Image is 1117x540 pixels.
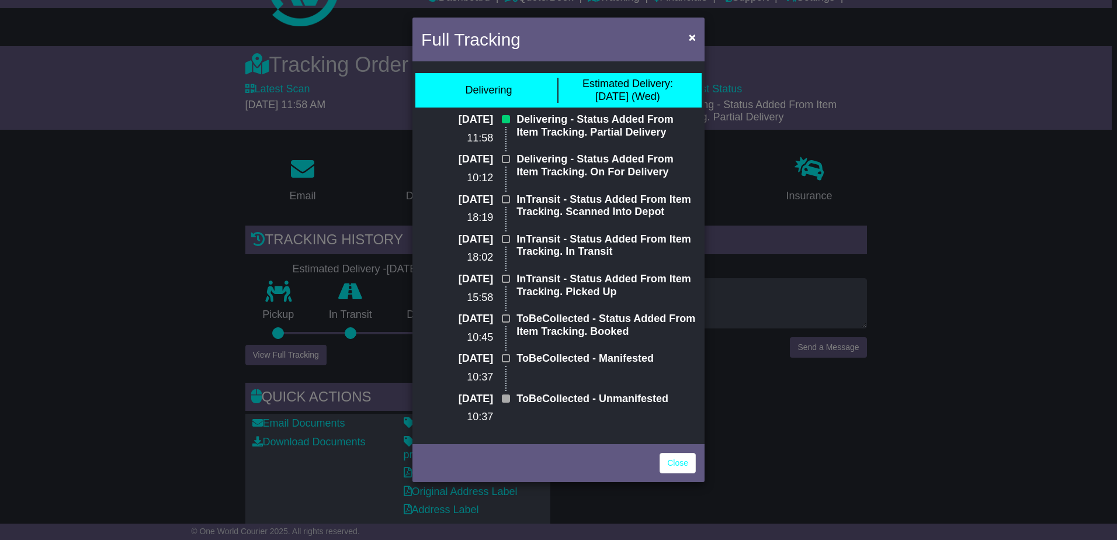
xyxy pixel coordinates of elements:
[660,453,696,473] a: Close
[421,233,493,246] p: [DATE]
[516,393,696,406] p: ToBeCollected - Unmanifested
[689,30,696,44] span: ×
[421,113,493,126] p: [DATE]
[421,251,493,264] p: 18:02
[516,153,696,178] p: Delivering - Status Added From Item Tracking. On For Delivery
[516,113,696,139] p: Delivering - Status Added From Item Tracking. Partial Delivery
[582,78,673,89] span: Estimated Delivery:
[421,313,493,326] p: [DATE]
[582,78,673,103] div: [DATE] (Wed)
[421,371,493,384] p: 10:37
[421,193,493,206] p: [DATE]
[421,352,493,365] p: [DATE]
[421,393,493,406] p: [DATE]
[421,26,521,53] h4: Full Tracking
[421,132,493,145] p: 11:58
[516,193,696,219] p: InTransit - Status Added From Item Tracking. Scanned Into Depot
[421,273,493,286] p: [DATE]
[516,313,696,338] p: ToBeCollected - Status Added From Item Tracking. Booked
[421,292,493,304] p: 15:58
[516,233,696,258] p: InTransit - Status Added From Item Tracking. In Transit
[421,331,493,344] p: 10:45
[421,411,493,424] p: 10:37
[516,273,696,298] p: InTransit - Status Added From Item Tracking. Picked Up
[421,153,493,166] p: [DATE]
[421,212,493,224] p: 18:19
[421,172,493,185] p: 10:12
[516,352,696,365] p: ToBeCollected - Manifested
[465,84,512,97] div: Delivering
[683,25,702,49] button: Close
